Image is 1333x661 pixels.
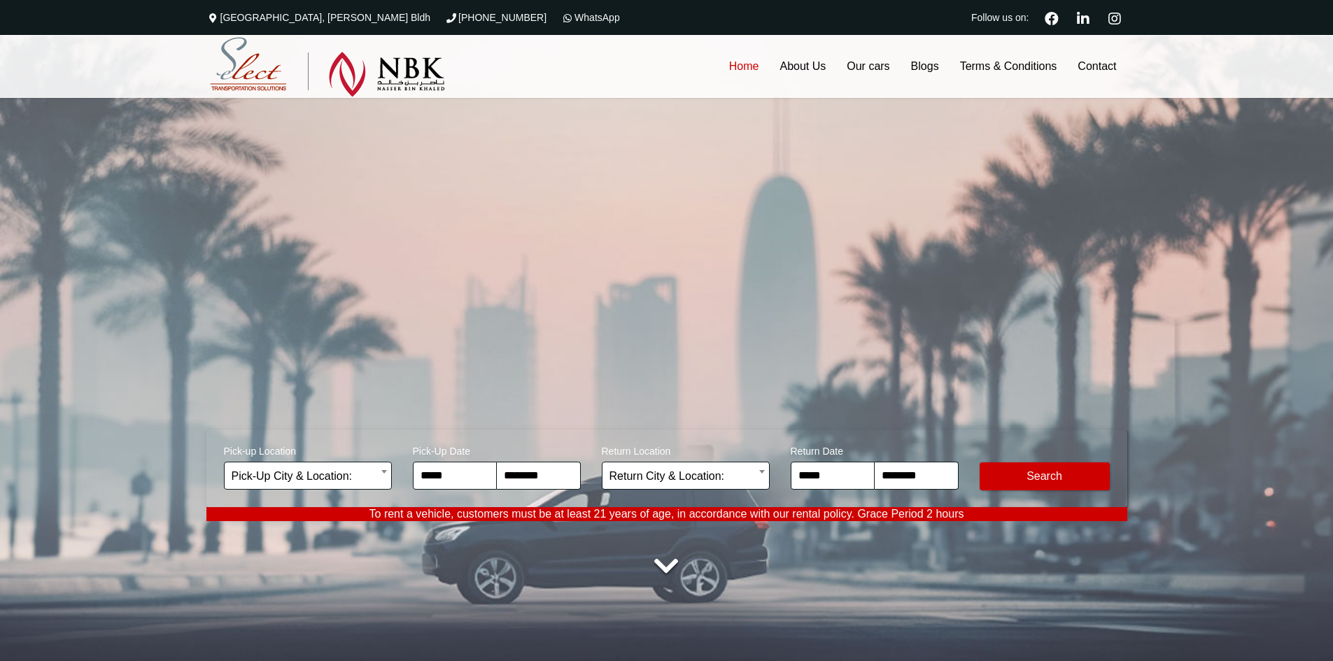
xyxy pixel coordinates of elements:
p: To rent a vehicle, customers must be at least 21 years of age, in accordance with our rental poli... [206,507,1127,521]
a: Linkedin [1071,10,1096,25]
span: Pick-Up City & Location: [224,462,392,490]
a: Blogs [901,35,950,98]
span: Pick-Up City & Location: [232,462,384,490]
span: Return Date [791,436,959,462]
span: Pick-Up Date [413,436,581,462]
a: [PHONE_NUMBER] [444,12,546,23]
span: Pick-up Location [224,436,392,462]
span: Return City & Location: [609,462,762,490]
a: Contact [1067,35,1127,98]
a: Instagram [1103,10,1127,25]
a: Terms & Conditions [950,35,1068,98]
a: Home [719,35,770,98]
a: About Us [769,35,836,98]
a: WhatsApp [560,12,620,23]
a: Our cars [836,35,900,98]
span: Return Location [602,436,770,462]
span: Return City & Location: [602,462,770,490]
a: Facebook [1039,10,1064,25]
button: Modify Search [980,462,1110,490]
img: Select Rent a Car [210,37,445,97]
